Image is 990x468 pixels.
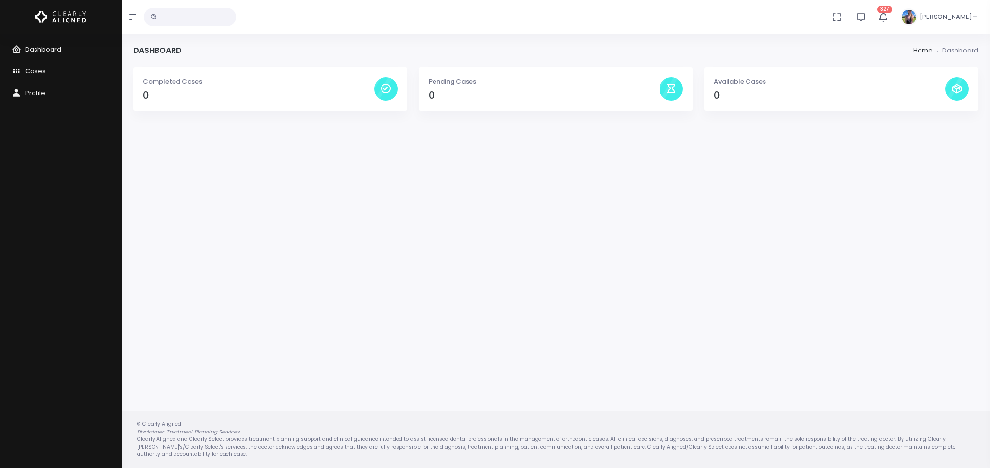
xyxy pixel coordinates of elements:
span: [PERSON_NAME] [920,12,972,22]
h4: Dashboard [133,46,182,55]
span: Profile [25,88,45,98]
em: Disclaimer: Treatment Planning Services [137,428,239,435]
span: Cases [25,67,46,76]
p: Available Cases [714,77,945,87]
h4: 0 [714,90,945,101]
div: © Clearly Aligned Clearly Aligned and Clearly Select provides treatment planning support and clin... [127,420,984,458]
span: 327 [877,6,892,13]
img: Header Avatar [900,8,918,26]
h4: 0 [143,90,374,101]
li: Home [913,46,933,55]
p: Pending Cases [429,77,660,87]
span: Dashboard [25,45,61,54]
p: Completed Cases [143,77,374,87]
li: Dashboard [933,46,978,55]
img: Logo Horizontal [35,7,86,27]
h4: 0 [429,90,660,101]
